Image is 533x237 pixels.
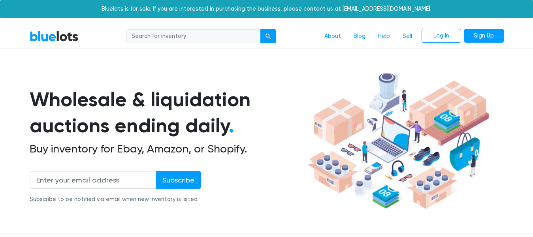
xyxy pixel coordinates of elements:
[347,29,372,44] a: Blog
[126,29,261,43] input: Search for inventory
[305,69,492,213] img: hero-ee84e7d0318cb26816c560f6b4441b76977f77a177738b4e94f68c95b2b83dbb.png
[422,29,461,43] a: Log In
[372,29,396,44] a: Help
[30,171,156,189] input: Enter your email address
[156,171,201,189] input: Subscribe
[30,87,305,139] h1: Wholesale & liquidation auctions ending daily
[30,142,305,156] h2: Buy inventory for Ebay, Amazon, or Shopify.
[464,29,504,43] a: Sign Up
[396,29,418,44] a: Sell
[229,114,234,137] span: .
[30,195,201,204] div: Subscribe to be notified via email when new inventory is listed.
[30,30,79,42] a: BlueLots
[318,29,347,44] a: About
